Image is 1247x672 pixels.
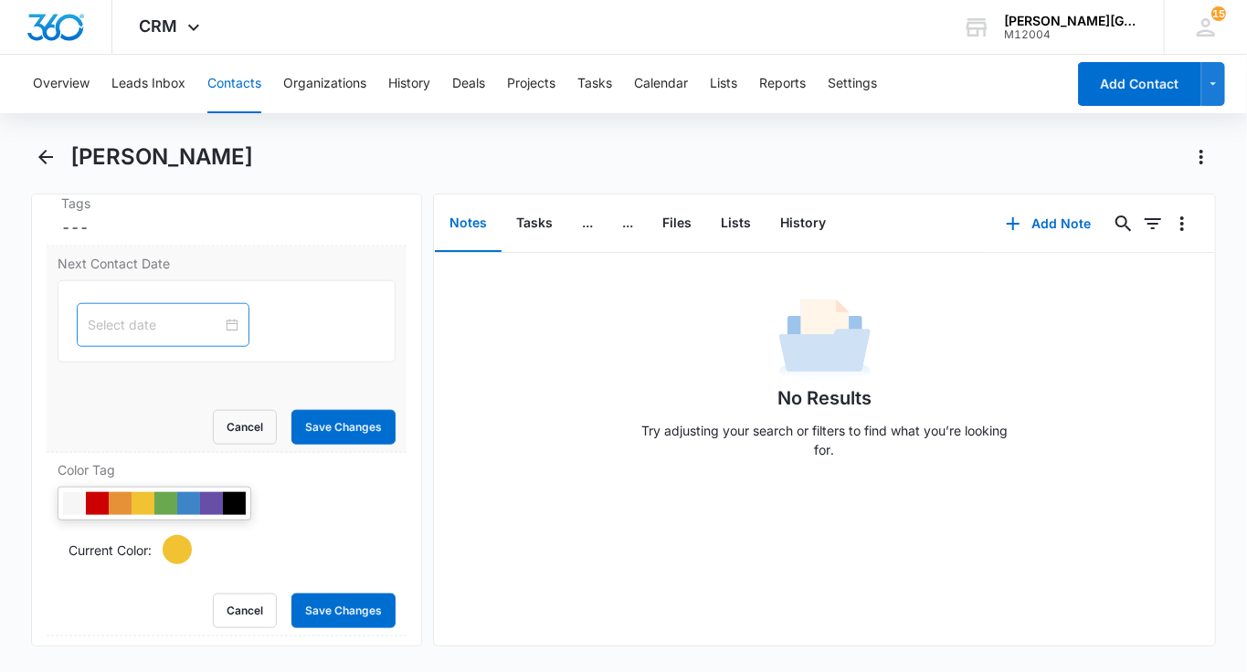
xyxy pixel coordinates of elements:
[86,492,109,515] div: #CC0000
[388,55,430,113] button: History
[69,541,152,560] p: Current Color:
[766,195,840,252] button: History
[828,55,877,113] button: Settings
[779,293,871,384] img: No Data
[111,55,185,113] button: Leads Inbox
[283,55,366,113] button: Organizations
[223,492,246,515] div: #000000
[1168,209,1197,238] button: Overflow Menu
[435,195,502,252] button: Notes
[507,55,555,113] button: Projects
[1109,209,1138,238] button: Search...
[648,195,706,252] button: Files
[200,492,223,515] div: #674ea7
[213,593,277,628] button: Cancel
[33,55,90,113] button: Overview
[1138,209,1168,238] button: Filters
[213,410,277,445] button: Cancel
[58,254,396,273] label: Next Contact Date
[291,410,396,445] button: Save Changes
[759,55,806,113] button: Reports
[1004,28,1137,41] div: account id
[988,202,1109,246] button: Add Note
[706,195,766,252] button: Lists
[1187,142,1216,172] button: Actions
[1211,6,1226,21] span: 15
[502,195,567,252] button: Tasks
[207,55,261,113] button: Contacts
[140,16,178,36] span: CRM
[291,593,396,628] button: Save Changes
[1211,6,1226,21] div: notifications count
[61,216,392,238] dd: ---
[634,55,688,113] button: Calendar
[47,186,407,247] div: Tags---
[109,492,132,515] div: #e69138
[608,195,648,252] button: ...
[567,195,608,252] button: ...
[710,55,737,113] button: Lists
[777,384,872,412] h1: No Results
[1004,14,1137,28] div: account name
[154,492,177,515] div: #6aa84f
[31,142,59,172] button: Back
[177,492,200,515] div: #3d85c6
[1078,62,1201,106] button: Add Contact
[132,492,154,515] div: #f1c232
[633,421,1017,459] p: Try adjusting your search or filters to find what you’re looking for.
[63,492,86,515] div: #F6F6F6
[70,143,253,171] h1: [PERSON_NAME]
[452,55,485,113] button: Deals
[58,460,396,479] label: Color Tag
[61,194,392,213] label: Tags
[88,315,222,335] input: Select date
[577,55,612,113] button: Tasks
